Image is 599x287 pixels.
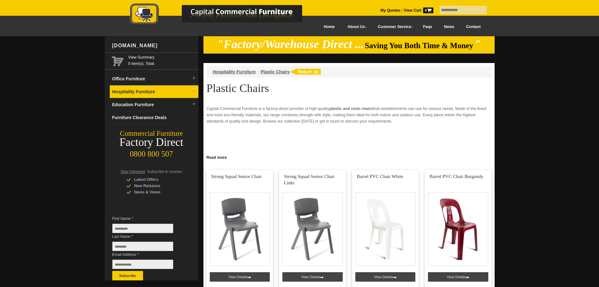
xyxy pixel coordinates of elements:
[105,129,198,138] div: Commercial Furniture
[192,77,196,80] img: dropdown
[110,98,198,111] a: Education Furnituredropdown
[110,72,198,85] a: Office Furnituredropdown
[110,36,198,55] div: [DOMAIN_NAME]
[460,20,486,34] a: Contact
[380,8,401,13] a: My Quotes
[128,54,196,66] span: 0 item(s), Total:
[203,153,495,161] a: Click to read more
[402,8,433,13] a: View Cart0
[261,69,290,74] a: Plastic Chairs
[105,138,198,147] div: Factory Direct
[126,183,186,189] div: New Releases
[112,233,183,240] span: Last Name *
[110,85,198,98] a: Hospitality Furnituredropdown
[192,102,196,106] img: dropdown
[213,69,256,74] a: Hospitality Furniture
[126,176,186,183] div: Latest Offers
[474,38,481,51] em: "
[128,54,196,60] a: View Summary
[112,251,183,258] span: Email Address *
[417,20,438,34] a: Faqs
[365,41,473,50] span: Saving You Both Time & Money
[257,69,259,75] li: ›
[341,20,371,34] a: About Us
[112,224,173,233] input: First Name *
[330,106,373,111] strong: plastic and resin chairs
[121,169,145,174] span: Stay Informed
[112,242,173,251] input: Last Name *
[126,189,186,195] div: News & Views
[113,3,333,26] img: Capital Commercial Furniture Logo
[423,8,433,13] span: 0
[110,111,198,124] a: Furniture Clearance Deals
[207,82,491,94] h1: Plastic Chairs
[290,69,321,75] img: return to
[404,8,433,13] strong: View Cart
[112,260,173,269] input: Email Address *
[207,106,491,124] p: Capital Commercial Furniture is a factory-direct provider of high-quality that establishments can...
[147,169,182,174] span: Subscribe to receive:
[113,3,333,28] a: Capital Commercial Furniture Logo
[192,89,196,93] img: dropdown
[217,38,364,51] em: "Factory/Warehouse Direct ...
[112,271,143,280] button: Subscribe
[438,20,460,34] a: News
[371,20,417,34] a: Customer Service
[105,146,198,158] div: 0800 800 507
[207,152,491,162] h2: Why Choose Plastic Chairs?
[112,215,183,222] span: First Name *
